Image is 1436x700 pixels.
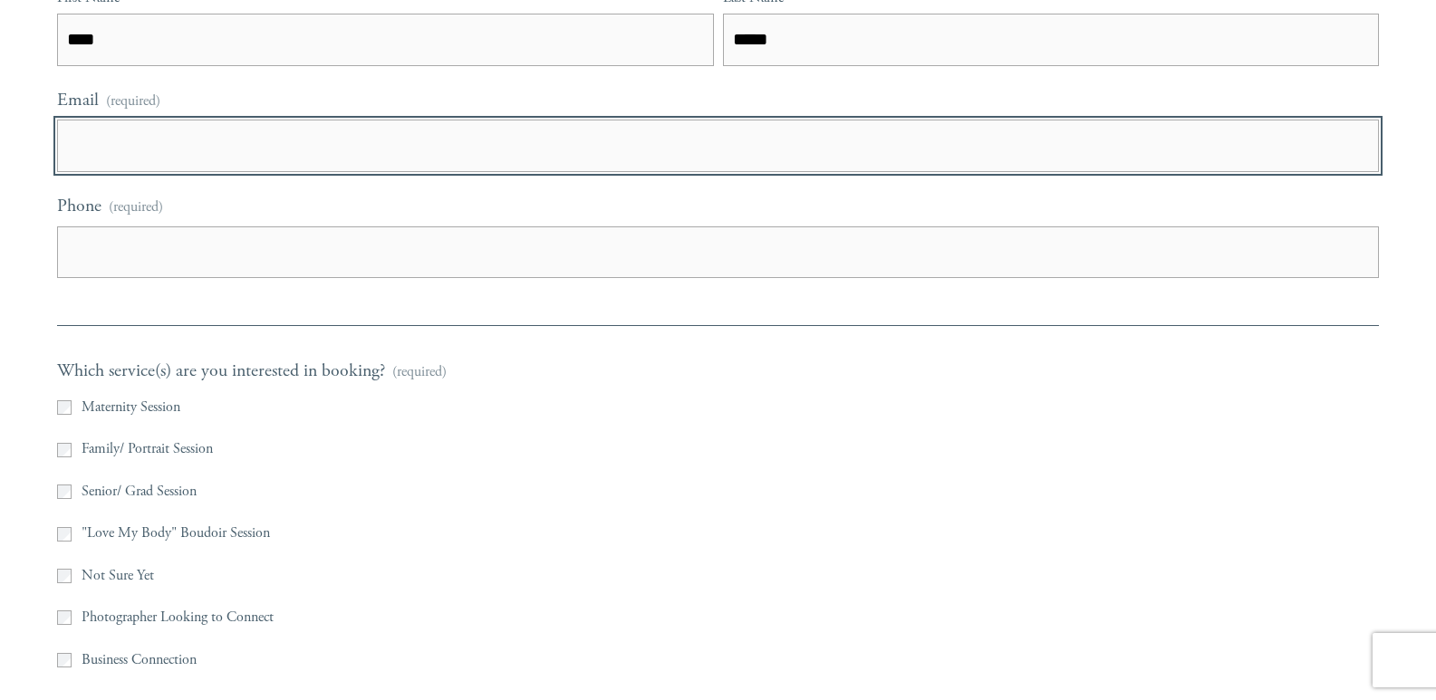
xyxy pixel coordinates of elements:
span: Which service(s) are you interested in booking? [57,355,385,388]
span: (required) [106,89,160,115]
span: Email [57,84,99,117]
span: Maternity Session [82,395,180,421]
span: "Love My Body" Boudoir Session [82,521,270,547]
input: "Love My Body" Boudoir Session [57,527,72,542]
span: (required) [392,360,447,386]
span: Phone [57,190,101,223]
span: Family/ Portrait Session [82,436,213,463]
input: Senior/ Grad Session [57,484,72,499]
input: Maternity Session [57,400,72,415]
span: (required) [109,200,163,215]
span: Not Sure Yet [82,563,154,590]
input: Family/ Portrait Session [57,443,72,457]
input: Business Connection [57,653,72,667]
span: Business Connection [82,647,197,674]
span: Senior/ Grad Session [82,479,197,505]
input: Photographer Looking to Connect [57,610,72,625]
input: Not Sure Yet [57,569,72,583]
span: Photographer Looking to Connect [82,605,274,631]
